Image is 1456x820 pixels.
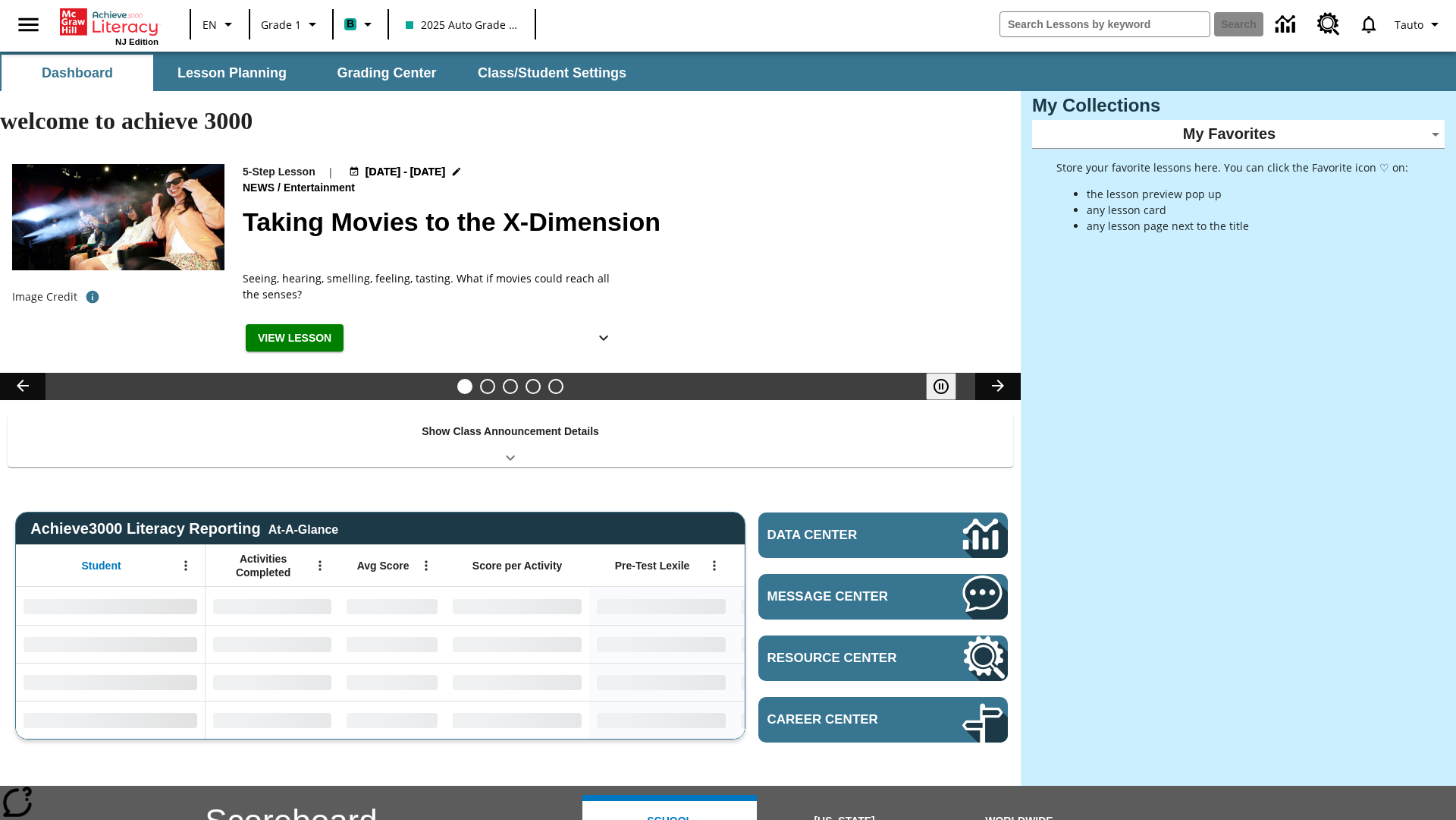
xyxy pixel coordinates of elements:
button: Grade: Grade 1, Select a grade [255,11,328,38]
span: Entertainment [284,180,358,197]
button: Open side menu [6,2,51,47]
button: Boost Class color is teal. Change class color [338,11,383,38]
span: Avg Score [357,559,409,572]
li: the lesson preview pop up [1087,186,1408,202]
li: any lesson card [1087,202,1408,218]
div: No Data, [733,587,877,625]
button: Pause [926,373,956,400]
button: Class/Student Settings [466,55,639,91]
div: No Data, [206,587,339,625]
button: Open Menu [174,554,197,577]
span: Message Center [767,589,917,604]
div: No Data, [206,663,339,701]
button: Profile/Settings [1389,11,1450,38]
span: | [328,164,334,180]
button: Aug 18 - Aug 24 Choose Dates [346,164,466,180]
button: View Lesson [246,324,344,352]
button: Lesson Planning [156,55,308,91]
span: EN [202,17,217,33]
span: Pre-Test Lexile [615,559,690,572]
span: Data Center [767,528,911,543]
span: Achieve3000 Literacy Reporting [30,520,338,538]
button: Open Menu [703,554,726,577]
div: No Data, [339,701,445,739]
h3: My Collections [1032,95,1445,116]
div: No Data, [339,625,445,663]
button: Slide 4 Pre-release lesson [526,379,541,394]
div: No Data, [733,663,877,701]
span: NJ Edition [115,37,158,46]
a: Notifications [1349,5,1389,44]
span: Tauto [1395,17,1423,33]
button: Slide 5 Career Lesson [548,379,563,394]
div: Home [60,5,158,46]
button: Lesson carousel, Next [975,373,1021,400]
div: Seeing, hearing, smelling, feeling, tasting. What if movies could reach all the senses? [243,270,622,302]
li: any lesson page next to the title [1087,218,1408,234]
span: Resource Center [767,651,917,666]
span: / [278,181,281,194]
a: Resource Center, Will open in new tab [1308,4,1349,45]
div: My Favorites [1032,120,1445,149]
p: 5-Step Lesson [243,164,315,180]
span: Student [82,559,121,572]
img: Panel in front of the seats sprays water mist to the happy audience at a 4DX-equipped theater. [12,164,224,270]
a: Data Center [758,512,1008,558]
span: 2025 Auto Grade 1 A [406,17,518,33]
button: Photo credit: Photo by The Asahi Shimbun via Getty Images [77,283,108,311]
p: Store your favorite lessons here. You can click the Favorite icon ♡ on: [1056,159,1408,175]
button: Slide 3 Cars of the Future? [503,379,518,394]
div: No Data, [339,663,445,701]
button: Grading Center [311,55,463,91]
span: News [243,180,278,197]
span: Score per Activity [472,559,563,572]
button: Open Menu [415,554,438,577]
button: Show Details [588,324,619,352]
a: Career Center [758,697,1008,743]
span: Grade 1 [261,17,301,33]
h2: Taking Movies to the X-Dimension [243,203,1003,241]
button: Dashboard [2,55,153,91]
div: No Data, [206,701,339,739]
a: Data Center [1266,4,1308,46]
span: B [347,14,354,33]
div: No Data, [733,625,877,663]
div: At-A-Glance [268,520,338,537]
div: Show Class Announcement Details [8,415,1013,467]
button: Slide 1 Taking Movies to the X-Dimension [457,379,472,394]
span: Activities Completed [213,552,313,579]
div: No Data, [733,701,877,739]
p: Show Class Announcement Details [422,424,599,440]
a: Resource Center, Will open in new tab [758,635,1008,681]
div: No Data, [339,587,445,625]
span: Career Center [767,712,917,727]
button: Slide 2 Do You Want Fries With That? [480,379,495,394]
div: Pause [926,373,971,400]
a: Home [60,7,158,37]
div: No Data, [206,625,339,663]
a: Message Center [758,574,1008,620]
p: Image Credit [12,289,77,304]
span: [DATE] - [DATE] [366,164,445,180]
button: Language: EN, Select a language [196,11,244,38]
input: search field [1000,12,1210,36]
button: Open Menu [309,554,331,577]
